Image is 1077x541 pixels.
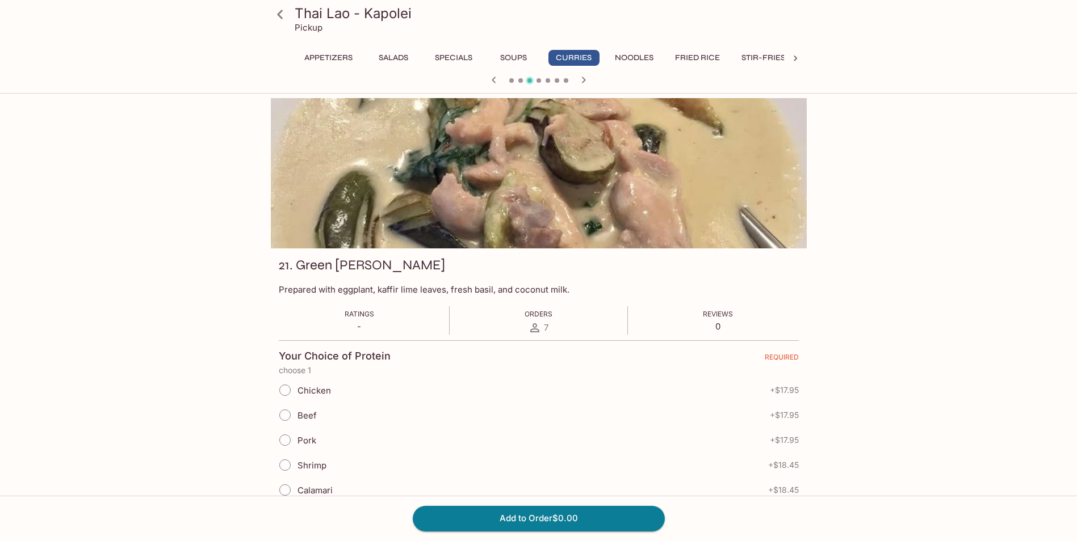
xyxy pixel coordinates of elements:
span: 7 [544,322,548,333]
span: + $17.95 [770,386,799,395]
button: Stir-Fries [735,50,791,66]
button: Soups [488,50,539,66]
span: + $17.95 [770,436,799,445]
span: Chicken [297,385,331,396]
p: Pickup [295,22,322,33]
span: Orders [525,310,552,318]
button: Noodles [609,50,660,66]
span: Reviews [703,310,733,318]
div: 21. Green Curry [271,98,807,248]
button: Salads [368,50,419,66]
span: + $18.45 [768,485,799,494]
p: choose 1 [279,366,799,375]
span: Shrimp [297,460,326,471]
button: Specials [428,50,479,66]
h4: Your Choice of Protein [279,350,391,362]
button: Add to Order$0.00 [413,506,665,531]
span: Calamari [297,485,333,496]
span: Pork [297,435,316,446]
span: + $17.95 [770,411,799,420]
p: Prepared with eggplant, kaffir lime leaves, fresh basil, and coconut milk. [279,284,799,295]
p: 0 [703,321,733,332]
span: + $18.45 [768,460,799,470]
button: Fried Rice [669,50,726,66]
h3: Thai Lao - Kapolei [295,5,802,22]
button: Curries [548,50,600,66]
span: Ratings [345,310,374,318]
span: Beef [297,410,317,421]
h3: 21. Green [PERSON_NAME] [279,256,445,274]
span: REQUIRED [765,353,799,366]
button: Appetizers [298,50,359,66]
p: - [345,321,374,332]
